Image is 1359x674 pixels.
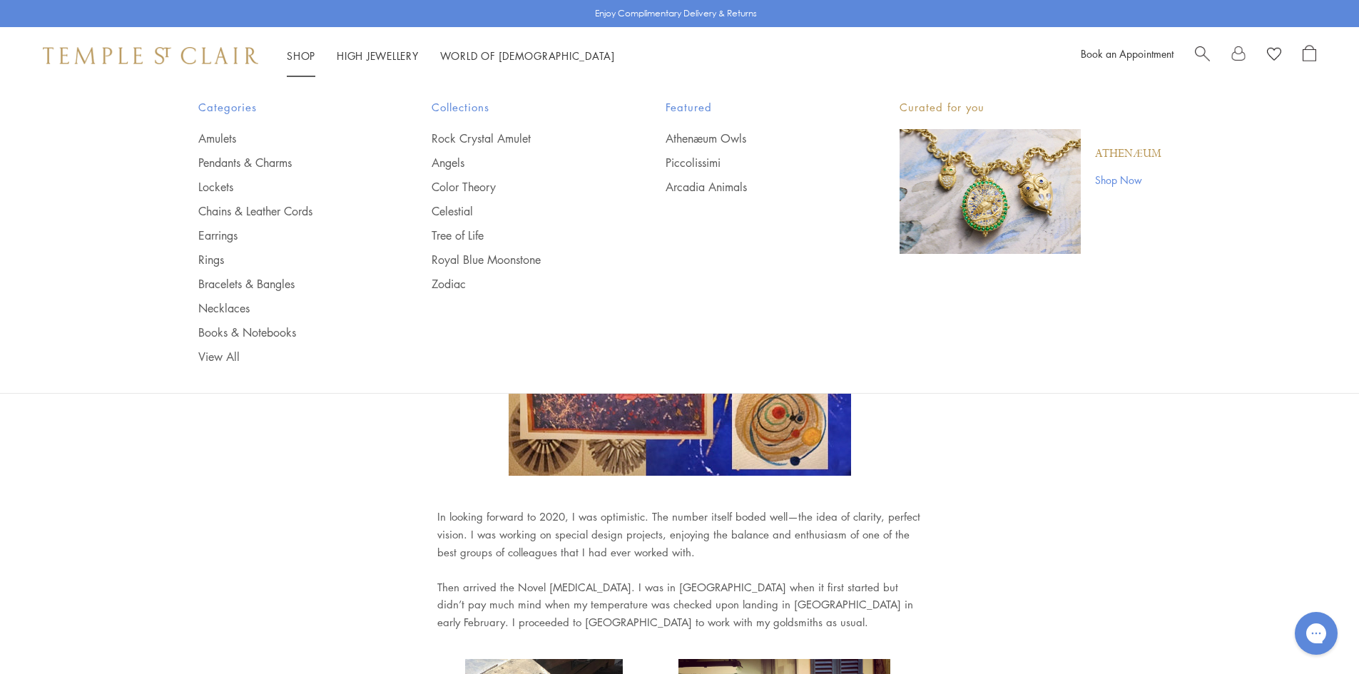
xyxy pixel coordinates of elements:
a: Piccolissimi [666,155,843,170]
a: World of [DEMOGRAPHIC_DATA]World of [DEMOGRAPHIC_DATA] [440,48,615,63]
a: Rings [198,252,375,267]
span: Featured [666,98,843,116]
span: Collections [432,98,609,116]
a: Necklaces [198,300,375,316]
a: Celestial [432,203,609,219]
span: Categories [198,98,375,116]
a: Bracelets & Bangles [198,276,375,292]
a: Chains & Leather Cords [198,203,375,219]
p: In looking forward to 2020, I was optimistic. The number itself boded well—the idea of clarity, p... [437,508,922,561]
p: Curated for you [900,98,1161,116]
a: Athenæum Owls [666,131,843,146]
a: Books & Notebooks [198,325,375,340]
a: Book an Appointment [1081,46,1174,61]
a: Athenæum [1095,146,1161,162]
a: Zodiac [432,276,609,292]
a: ShopShop [287,48,315,63]
a: Pendants & Charms [198,155,375,170]
a: High JewelleryHigh Jewellery [337,48,419,63]
a: Earrings [198,228,375,243]
a: Angels [432,155,609,170]
iframe: Gorgias live chat messenger [1288,607,1345,660]
p: Then arrived the Novel [MEDICAL_DATA]. I was in [GEOGRAPHIC_DATA] when it first started but didn’... [437,578,922,631]
a: Lockets [198,179,375,195]
a: Royal Blue Moonstone [432,252,609,267]
a: Arcadia Animals [666,179,843,195]
a: View All [198,349,375,364]
a: Tree of Life [432,228,609,243]
a: View Wishlist [1267,45,1281,66]
img: Temple St. Clair [43,47,258,64]
a: Shop Now [1095,172,1161,188]
a: Open Shopping Bag [1303,45,1316,66]
p: Enjoy Complimentary Delivery & Returns [595,6,757,21]
a: Search [1195,45,1210,66]
nav: Main navigation [287,47,615,65]
a: Color Theory [432,179,609,195]
a: Rock Crystal Amulet [432,131,609,146]
a: Amulets [198,131,375,146]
